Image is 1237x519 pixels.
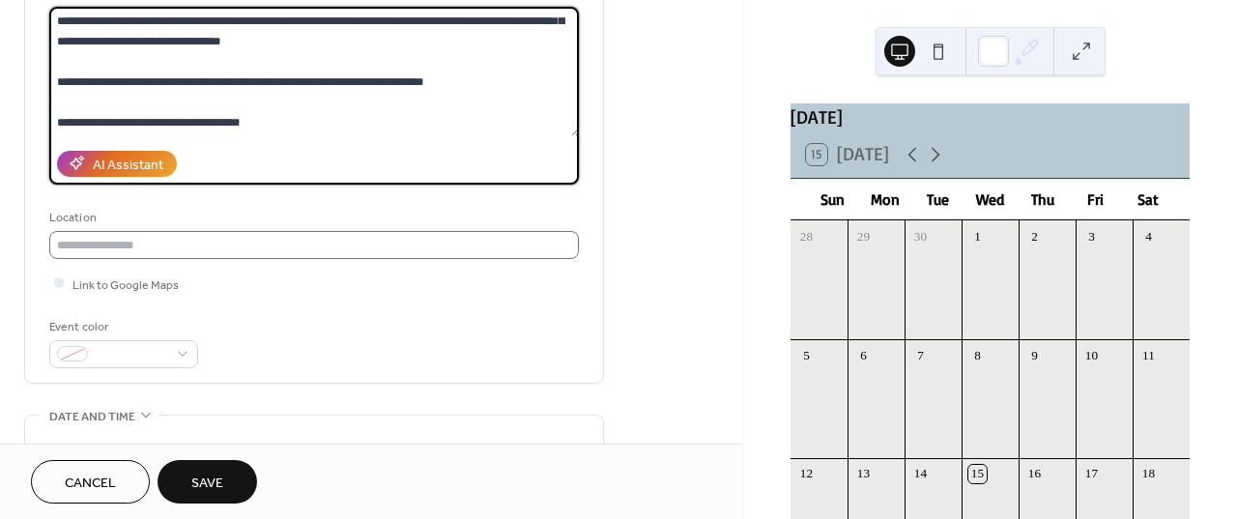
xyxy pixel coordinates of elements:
div: 30 [911,227,929,245]
div: 18 [1139,465,1157,482]
div: Event color [49,317,194,337]
span: Date and time [49,407,135,427]
div: Fri [1069,179,1121,220]
div: 17 [1082,465,1100,482]
div: Thu [1017,179,1069,220]
div: Start date [49,440,109,460]
div: AI Assistant [93,155,163,175]
div: 16 [1025,465,1043,482]
div: Mon [858,179,910,220]
div: 2 [1025,227,1043,245]
div: 10 [1082,346,1100,363]
div: 9 [1025,346,1043,363]
div: 14 [911,465,929,482]
span: Link to Google Maps [72,274,179,295]
div: 3 [1082,227,1100,245]
button: Cancel [31,460,150,504]
div: [DATE] [791,103,1190,131]
div: Wed [964,179,1016,220]
div: 8 [968,346,986,363]
div: Sat [1122,179,1174,220]
div: End date [324,440,378,460]
span: Save [191,474,223,494]
div: 13 [854,465,872,482]
span: Cancel [65,474,116,494]
div: 15 [968,465,986,482]
div: Tue [911,179,964,220]
div: 7 [911,346,929,363]
button: Save [158,460,257,504]
div: 5 [797,346,815,363]
div: Sun [806,179,858,220]
div: 29 [854,227,872,245]
div: 12 [797,465,815,482]
div: Location [49,208,575,228]
div: 4 [1139,227,1157,245]
div: 1 [968,227,986,245]
div: 28 [797,227,815,245]
button: AI Assistant [57,151,177,177]
div: 11 [1139,346,1157,363]
div: 6 [854,346,872,363]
